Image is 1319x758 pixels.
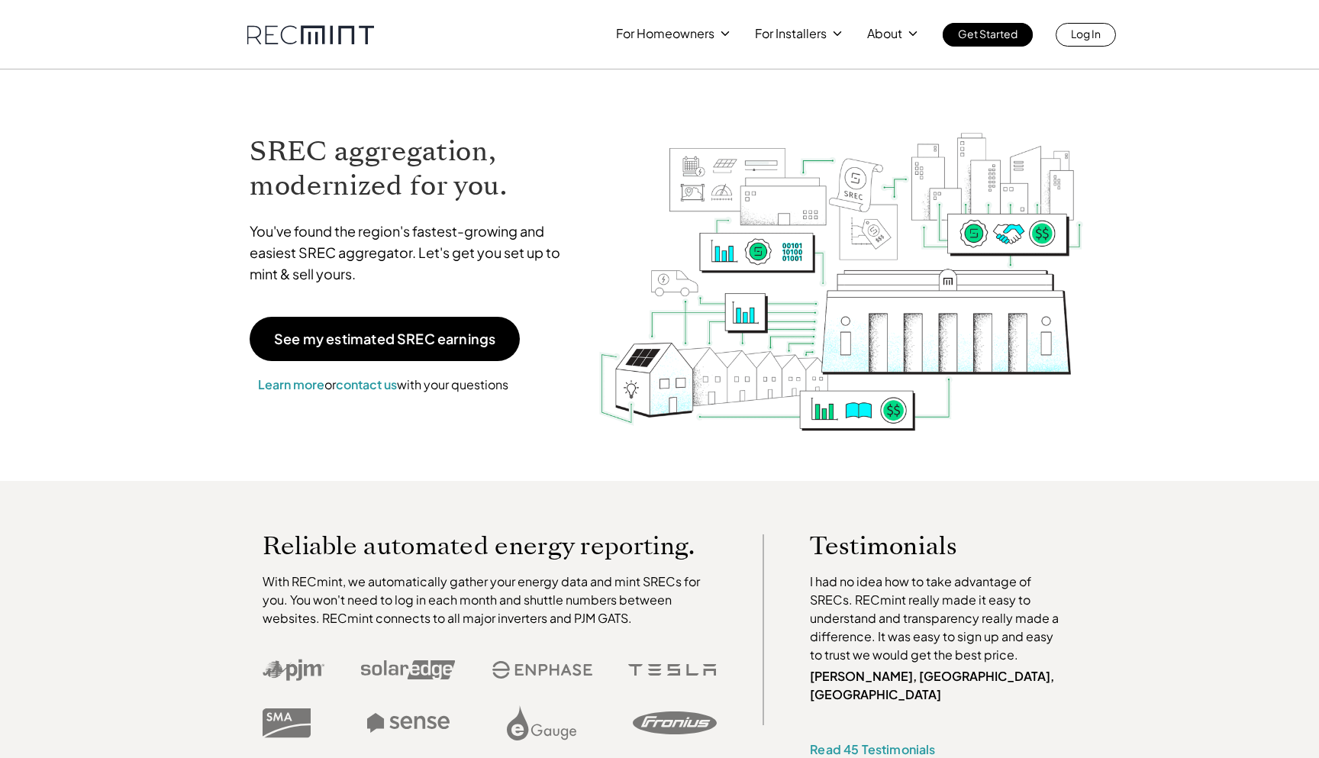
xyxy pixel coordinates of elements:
[810,667,1066,704] p: [PERSON_NAME], [GEOGRAPHIC_DATA], [GEOGRAPHIC_DATA]
[263,534,718,557] p: Reliable automated energy reporting.
[250,221,575,285] p: You've found the region's fastest-growing and easiest SREC aggregator. Let's get you set up to mi...
[250,317,520,361] a: See my estimated SREC earnings
[867,23,902,44] p: About
[250,134,575,203] h1: SREC aggregation, modernized for you.
[1071,23,1101,44] p: Log In
[258,376,324,392] a: Learn more
[810,741,935,757] a: Read 45 Testimonials
[263,573,718,627] p: With RECmint, we automatically gather your energy data and mint SRECs for you. You won't need to ...
[1056,23,1116,47] a: Log In
[274,332,495,346] p: See my estimated SREC earnings
[755,23,827,44] p: For Installers
[598,92,1085,435] img: RECmint value cycle
[336,376,397,392] a: contact us
[958,23,1017,44] p: Get Started
[250,375,517,395] p: or with your questions
[616,23,714,44] p: For Homeowners
[943,23,1033,47] a: Get Started
[810,534,1037,557] p: Testimonials
[810,573,1066,664] p: I had no idea how to take advantage of SRECs. RECmint really made it easy to understand and trans...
